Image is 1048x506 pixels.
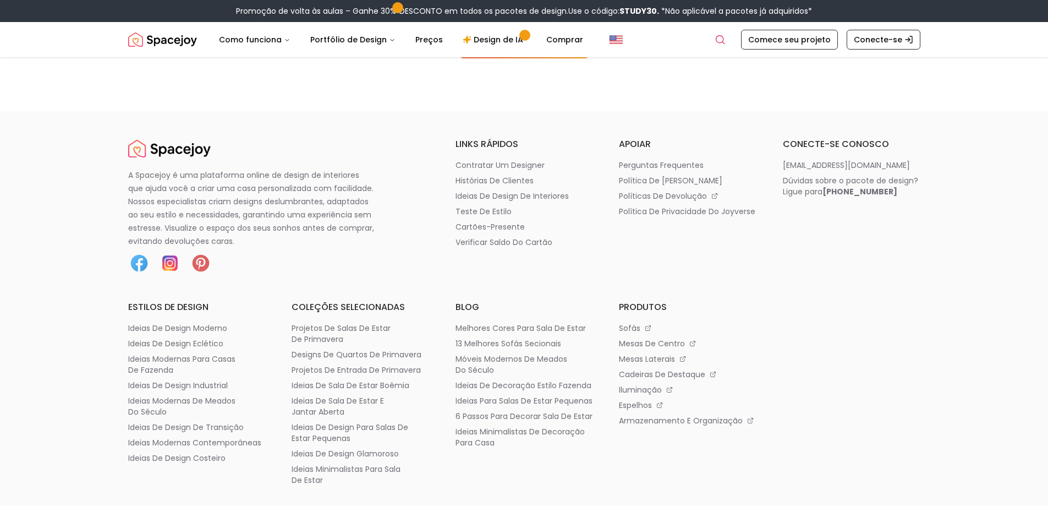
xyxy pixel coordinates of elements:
a: política de privacidade do joyverse [619,206,756,217]
a: ideias de sala de estar boêmia [292,380,429,391]
a: Comprar [537,29,592,51]
img: Logotipo da Spacejoy [128,29,197,51]
font: ideias modernas contemporâneas [128,437,261,448]
a: ideias para salas de estar pequenas [456,395,593,406]
a: Alegria espacial [128,29,197,51]
font: [PHONE_NUMBER] [822,186,897,197]
font: Preços [415,34,443,45]
a: ideias de sala de estar e jantar aberta [292,395,429,417]
font: DESCONTO em todos os pacotes de design. [399,6,568,17]
a: ideias de decoração estilo fazenda [456,380,593,391]
font: ideias de sala de estar e jantar aberta [292,395,384,417]
font: Promoção de volta às aulas – Ganhe 30% [236,6,396,17]
a: ideias de design costeiro [128,453,266,464]
a: políticas de devolução [619,191,756,202]
a: armazenamento e organização [619,415,756,426]
font: ideias de design moderno [128,323,227,334]
font: Use o código: [568,6,619,17]
a: ideias modernas contemporâneas [128,437,266,448]
a: Conecte-se [847,30,920,50]
a: Dúvidas sobre o pacote de design?Ligue para[PHONE_NUMBER] [783,175,920,197]
a: sofás [619,323,756,334]
a: móveis modernos de meados do século [456,353,593,376]
font: armazenamento e organização [619,415,743,426]
a: ideias modernas para casas de fazenda [128,353,266,376]
button: Como funciona [210,29,299,51]
a: mesas de centro [619,338,756,349]
a: ideias de design para salas de estar pequenas [292,422,429,444]
a: ideias de design eclético [128,338,266,349]
a: Alegria espacial [128,138,211,160]
a: Comece seu projeto [741,30,838,50]
font: *Não aplicável a pacotes já adquiridos* [661,6,812,17]
a: perguntas frequentes [619,160,756,171]
font: designs de quartos de primavera [292,349,421,360]
a: histórias de clientes [456,175,593,186]
font: ideias modernas para casas de fazenda [128,353,235,376]
img: Ícone do Pinterest [190,252,212,274]
font: perguntas frequentes [619,160,704,171]
a: ideias de design de transição [128,422,266,433]
font: Conecte-se [854,34,902,45]
font: ideias minimalistas para sala de estar [292,464,400,486]
font: [EMAIL_ADDRESS][DOMAIN_NAME] [783,160,910,171]
img: Estados Unidos [610,33,623,46]
font: contratar um designer [456,160,545,171]
a: [EMAIL_ADDRESS][DOMAIN_NAME] [783,160,920,171]
a: espelhos [619,400,756,411]
font: cartões-presente [456,221,525,232]
font: projetos de salas de estar de primavera [292,323,391,345]
font: apoiar [619,138,651,150]
font: política de [PERSON_NAME] [619,175,722,186]
a: projetos de entrada de primavera [292,364,429,376]
font: mesas de centro [619,338,685,349]
font: cadeiras de destaque [619,369,705,380]
a: melhores cores para sala de estar [456,323,593,334]
nav: Principal [210,29,592,51]
font: blog [456,301,479,313]
font: móveis modernos de meados do século [456,353,567,376]
font: ideias de design eclético [128,338,223,349]
a: 6 passos para decorar sala de estar [456,411,593,422]
a: ideias de design de interiores [456,191,593,202]
font: Comece seu projeto [748,34,831,45]
font: estilos de design [128,301,208,313]
a: política de [PERSON_NAME] [619,175,756,186]
a: Design de IA [454,29,535,51]
a: ideias minimalistas para sala de estar [292,464,429,486]
font: ideias de sala de estar boêmia [292,380,409,391]
font: Design de IA [474,34,523,45]
a: ideias de design industrial [128,380,266,391]
font: política de privacidade do joyverse [619,206,755,217]
font: histórias de clientes [456,175,534,186]
a: cadeiras de destaque [619,369,756,380]
font: ideias de design costeiro [128,453,226,464]
font: links rápidos [456,138,518,150]
font: Como funciona [219,34,282,45]
font: teste de estilo [456,206,512,217]
font: iluminação [619,384,662,395]
img: Ícone do Facebook [128,252,150,274]
font: 13 melhores sofás secionais [456,338,561,349]
font: Ligue para [783,186,822,197]
a: ideias de design glamoroso [292,448,429,459]
nav: Global [128,22,920,57]
font: ideias de decoração estilo fazenda [456,380,591,391]
img: Ícone do Instagram [159,252,181,274]
font: ideias de design industrial [128,380,228,391]
a: teste de estilo [456,206,593,217]
a: cartões-presente [456,221,593,232]
font: Dúvidas sobre o pacote de design? [783,175,918,186]
a: designs de quartos de primavera [292,349,429,360]
font: ideias minimalistas de decoração para casa [456,426,585,448]
a: projetos de salas de estar de primavera [292,323,429,345]
font: espelhos [619,400,652,411]
a: ideias minimalistas de decoração para casa [456,426,593,448]
font: produtos [619,301,667,313]
a: mesas laterais [619,353,756,364]
font: melhores cores para sala de estar [456,323,586,334]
